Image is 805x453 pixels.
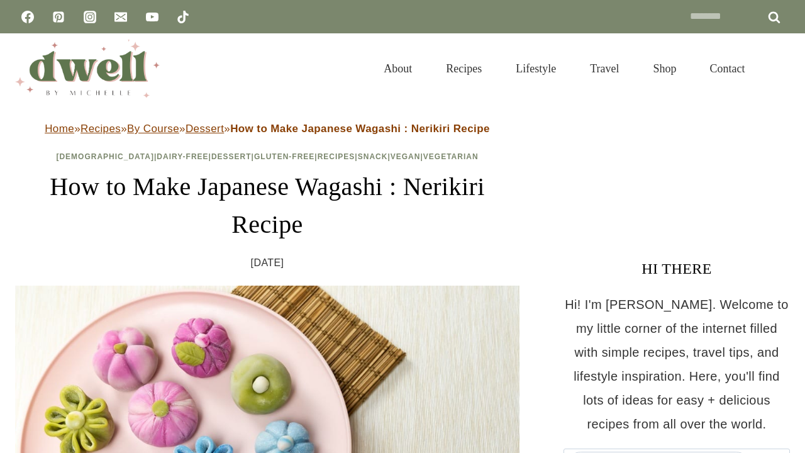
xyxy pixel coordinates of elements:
[367,47,762,91] nav: Primary Navigation
[211,152,252,161] a: Dessert
[254,152,314,161] a: Gluten-Free
[318,152,355,161] a: Recipes
[108,4,133,30] a: Email
[563,257,790,280] h3: HI THERE
[573,47,636,91] a: Travel
[15,40,160,98] img: DWELL by michelle
[15,168,519,243] h1: How to Make Japanese Wagashi : Nerikiri Recipe
[693,47,762,91] a: Contact
[170,4,196,30] a: TikTok
[127,123,179,135] a: By Course
[56,152,478,161] span: | | | | | | |
[186,123,224,135] a: Dessert
[636,47,693,91] a: Shop
[423,152,479,161] a: Vegetarian
[157,152,208,161] a: Dairy-Free
[358,152,388,161] a: Snack
[77,4,103,30] a: Instagram
[45,123,74,135] a: Home
[251,254,284,272] time: [DATE]
[769,58,790,79] button: View Search Form
[46,4,71,30] a: Pinterest
[563,293,790,436] p: Hi! I'm [PERSON_NAME]. Welcome to my little corner of the internet filled with simple recipes, tr...
[429,47,499,91] a: Recipes
[80,123,121,135] a: Recipes
[45,123,490,135] span: » » » »
[140,4,165,30] a: YouTube
[15,4,40,30] a: Facebook
[391,152,421,161] a: Vegan
[367,47,429,91] a: About
[56,152,154,161] a: [DEMOGRAPHIC_DATA]
[499,47,573,91] a: Lifestyle
[230,123,490,135] strong: How to Make Japanese Wagashi : Nerikiri Recipe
